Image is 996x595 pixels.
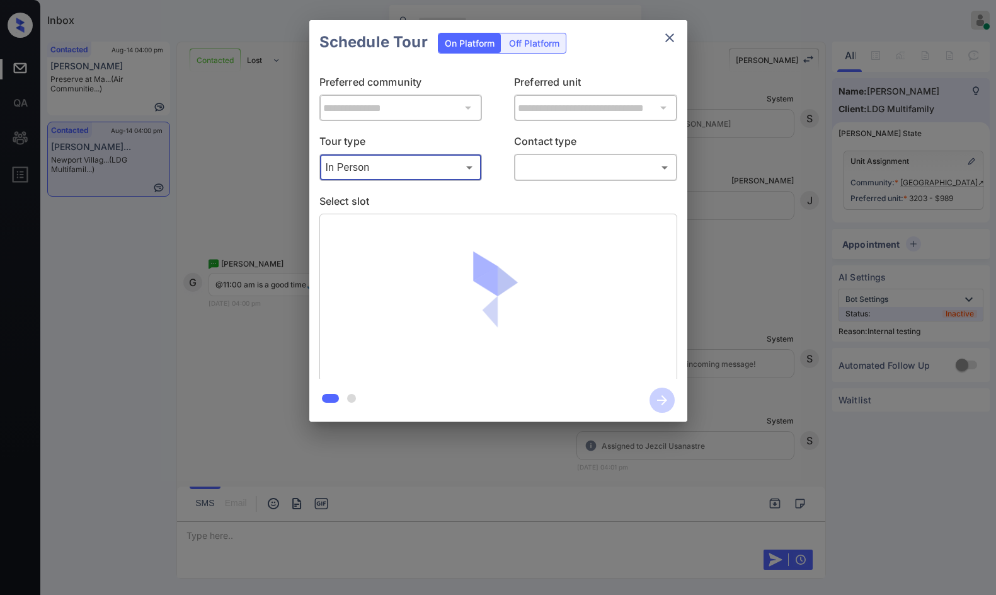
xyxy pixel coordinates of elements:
[657,25,682,50] button: close
[319,194,677,214] p: Select slot
[424,224,572,372] img: loaderv1.7921fd1ed0a854f04152.gif
[309,20,438,64] h2: Schedule Tour
[503,33,566,53] div: Off Platform
[642,384,682,417] button: btn-next
[323,157,479,178] div: In Person
[514,134,677,154] p: Contact type
[319,74,483,95] p: Preferred community
[438,33,501,53] div: On Platform
[514,74,677,95] p: Preferred unit
[319,134,483,154] p: Tour type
